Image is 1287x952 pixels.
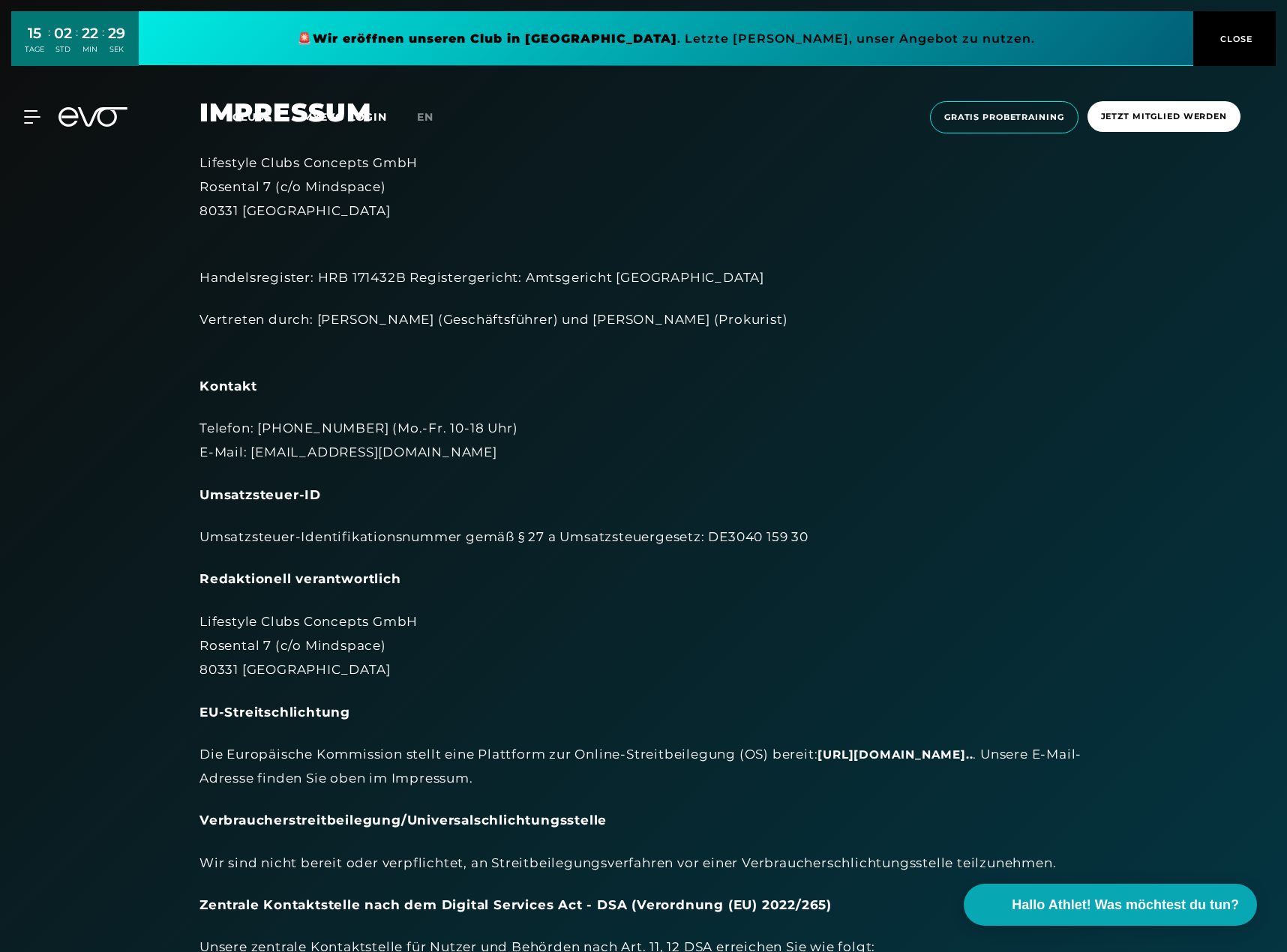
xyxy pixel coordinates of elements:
[964,884,1257,926] button: Hallo Athlet! Was möchtest du tun?
[1216,32,1253,46] span: CLOSE
[199,416,1087,465] div: Telefon: [PHONE_NUMBER] (Mo.-Fr. 10-18 Uhr) E-Mail: [EMAIL_ADDRESS][DOMAIN_NAME]
[108,44,125,55] div: SEK
[199,571,401,586] strong: Redaktionell verantwortlich
[817,747,973,763] a: [URL][DOMAIN_NAME]..
[82,44,98,55] div: MIN
[1193,11,1276,66] button: CLOSE
[417,110,433,124] span: en
[199,609,1087,682] div: Lifestyle Clubs Concepts GmbH Rosental 7 (c/o Mindspace) 80331 [GEOGRAPHIC_DATA]
[82,22,98,44] div: 22
[199,851,1087,875] div: Wir sind nicht bereit oder verpflichtet, an Streitbeilegungsverfahren vor einer Verbraucherschlic...
[48,24,50,64] div: :
[199,742,1087,791] div: Die Europäische Kommission stellt eine Plattform zur Online-Streitbeilegung (OS) bereit: . Unsere...
[199,151,1087,223] div: Lifestyle Clubs Concepts GmbH Rosental 7 (c/o Mindspace) 80331 [GEOGRAPHIC_DATA]
[944,111,1064,124] span: Gratis Probetraining
[1012,895,1239,915] span: Hallo Athlet! Was möchtest du tun?
[54,22,72,44] div: 02
[199,241,1087,290] div: Handelsregister: HRB 171432B Registergericht: Amtsgericht [GEOGRAPHIC_DATA]
[232,110,272,124] span: Clubs
[1083,101,1245,133] a: Jetzt Mitglied werden
[417,109,451,126] a: en
[199,525,1087,549] div: Umsatzsteuer-Identifikationsnummer gemäß § 27 a Umsatzsteuergesetz: DE3040 159 30
[108,22,125,44] div: 29
[25,22,44,44] div: 15
[199,307,1087,356] div: Vertreten durch: [PERSON_NAME] (Geschäftsführer) und [PERSON_NAME] (Prokurist)
[199,379,257,394] strong: Kontakt
[199,813,607,828] strong: Verbraucherstreitbeilegung/Universalschlichtungsstelle
[102,24,104,64] div: :
[232,109,302,124] a: Clubs
[25,44,44,55] div: TAGE
[199,897,832,912] strong: Zentrale Kontaktstelle nach dem Digital Services Act - DSA (Verordnung (EU) 2022/265)
[199,705,350,720] strong: EU-Streitschlichtung
[54,44,72,55] div: STD
[925,101,1083,133] a: Gratis Probetraining
[1101,110,1227,123] span: Jetzt Mitglied werden
[199,487,321,502] strong: Umsatzsteuer-ID
[302,110,387,124] a: MYEVO LOGIN
[76,24,78,64] div: :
